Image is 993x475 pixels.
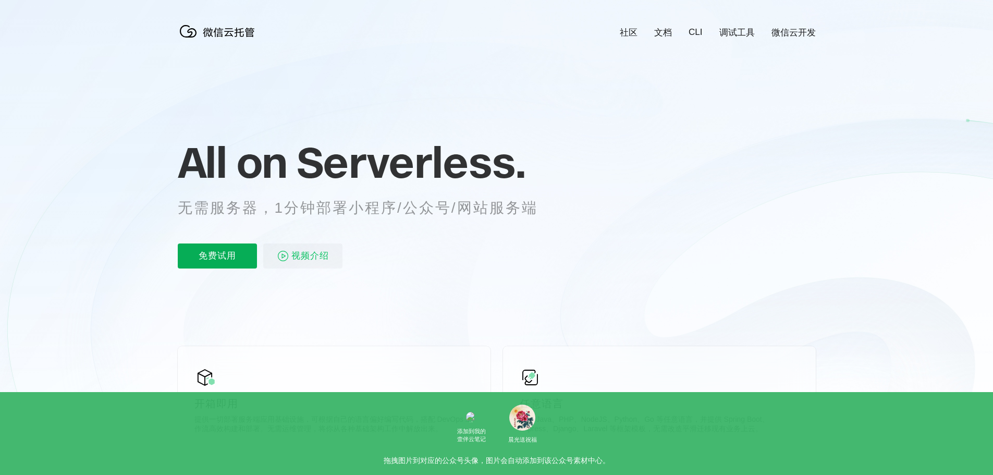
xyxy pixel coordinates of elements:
[620,27,638,39] a: 社区
[178,243,257,269] p: 免费试用
[178,198,557,218] p: 无需服务器，1分钟部署小程序/公众号/网站服务端
[654,27,672,39] a: 文档
[719,27,755,39] a: 调试工具
[178,21,261,42] img: 微信云托管
[689,27,702,38] a: CLI
[291,243,329,269] span: 视频介绍
[277,250,289,262] img: video_play.svg
[297,136,525,188] span: Serverless.
[178,136,287,188] span: All on
[771,27,816,39] a: 微信云开发
[178,34,261,43] a: 微信云托管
